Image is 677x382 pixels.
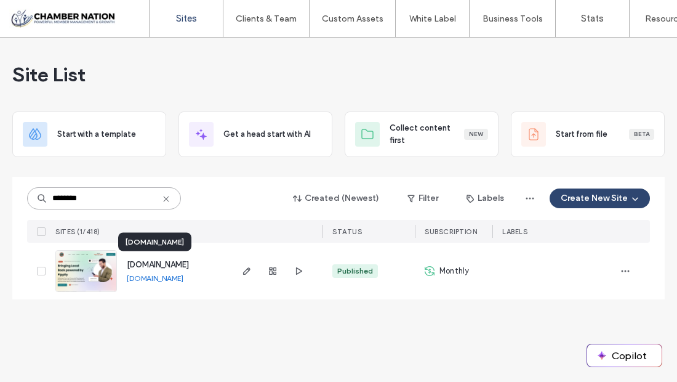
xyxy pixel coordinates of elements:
label: Clients & Team [236,14,297,24]
span: Site List [12,62,86,87]
a: [DOMAIN_NAME] [127,274,183,283]
div: Published [337,266,373,277]
label: Custom Assets [322,14,383,24]
div: [DOMAIN_NAME] [118,233,191,251]
div: New [464,129,488,140]
span: Start with a template [57,128,136,140]
button: Labels [455,189,515,208]
button: Filter [395,189,451,208]
span: Collect content first [390,122,464,147]
div: Beta [629,129,654,140]
label: Business Tools [483,14,543,24]
div: Get a head start with AI [178,112,332,157]
span: STATUS [332,227,362,236]
button: Created (Newest) [282,189,390,208]
span: LABELS [502,227,527,236]
a: [DOMAIN_NAME] [127,260,189,269]
div: Collect content firstNew [345,112,499,157]
button: Copilot [587,344,662,367]
div: Start with a template [12,112,166,157]
label: White Label [409,14,456,24]
span: Start from file [556,128,607,140]
span: SUBSCRIPTION [425,227,477,236]
button: Create New Site [550,189,650,208]
span: Monthly [439,265,469,277]
label: Stats [581,13,604,24]
span: SITES (1/418) [55,227,100,236]
div: Start from fileBeta [511,112,665,157]
label: Sites [176,13,197,24]
span: Get a head start with AI [223,128,311,140]
span: Help [30,9,55,20]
